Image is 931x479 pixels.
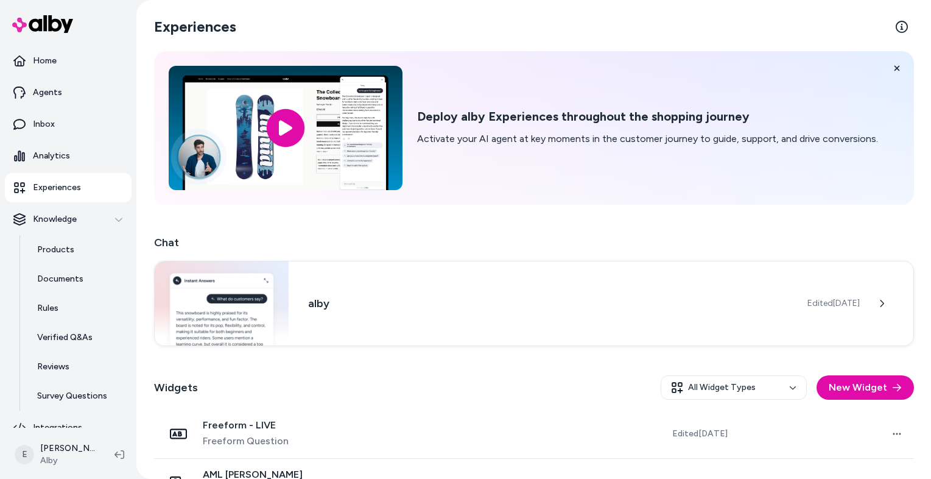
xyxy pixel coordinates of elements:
[5,141,132,171] a: Analytics
[33,55,57,67] p: Home
[33,118,55,130] p: Inbox
[25,323,132,352] a: Verified Q&As
[154,379,198,396] h2: Widgets
[15,445,34,464] span: E
[5,173,132,202] a: Experiences
[25,294,132,323] a: Rules
[25,352,132,381] a: Reviews
[203,419,289,431] span: Freeform - LIVE
[154,17,236,37] h2: Experiences
[37,302,58,314] p: Rules
[12,15,73,33] img: alby Logo
[7,435,105,474] button: E[PERSON_NAME]Alby
[155,261,289,346] img: Chat widget
[661,375,807,400] button: All Widget Types
[37,361,69,373] p: Reviews
[817,375,914,400] button: New Widget
[37,273,83,285] p: Documents
[5,205,132,234] button: Knowledge
[25,235,132,264] a: Products
[417,132,878,146] p: Activate your AI agent at key moments in the customer journey to guide, support, and drive conver...
[5,78,132,107] a: Agents
[807,297,860,310] span: Edited [DATE]
[5,46,132,76] a: Home
[154,261,914,346] a: Chat widgetalbyEdited[DATE]
[40,455,95,467] span: Alby
[25,264,132,294] a: Documents
[33,150,70,162] p: Analytics
[33,87,62,99] p: Agents
[33,182,81,194] p: Experiences
[40,442,95,455] p: [PERSON_NAME]
[203,434,289,449] span: Freeform Question
[33,422,82,434] p: Integrations
[33,213,77,225] p: Knowledge
[308,295,787,312] h3: alby
[37,332,93,344] p: Verified Q&As
[417,109,878,124] h2: Deploy alby Experiences throughout the shopping journey
[5,110,132,139] a: Inbox
[37,390,107,402] p: Survey Questions
[672,428,728,440] span: Edited [DATE]
[37,244,74,256] p: Products
[5,413,132,442] a: Integrations
[154,234,914,251] h2: Chat
[25,381,132,411] a: Survey Questions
